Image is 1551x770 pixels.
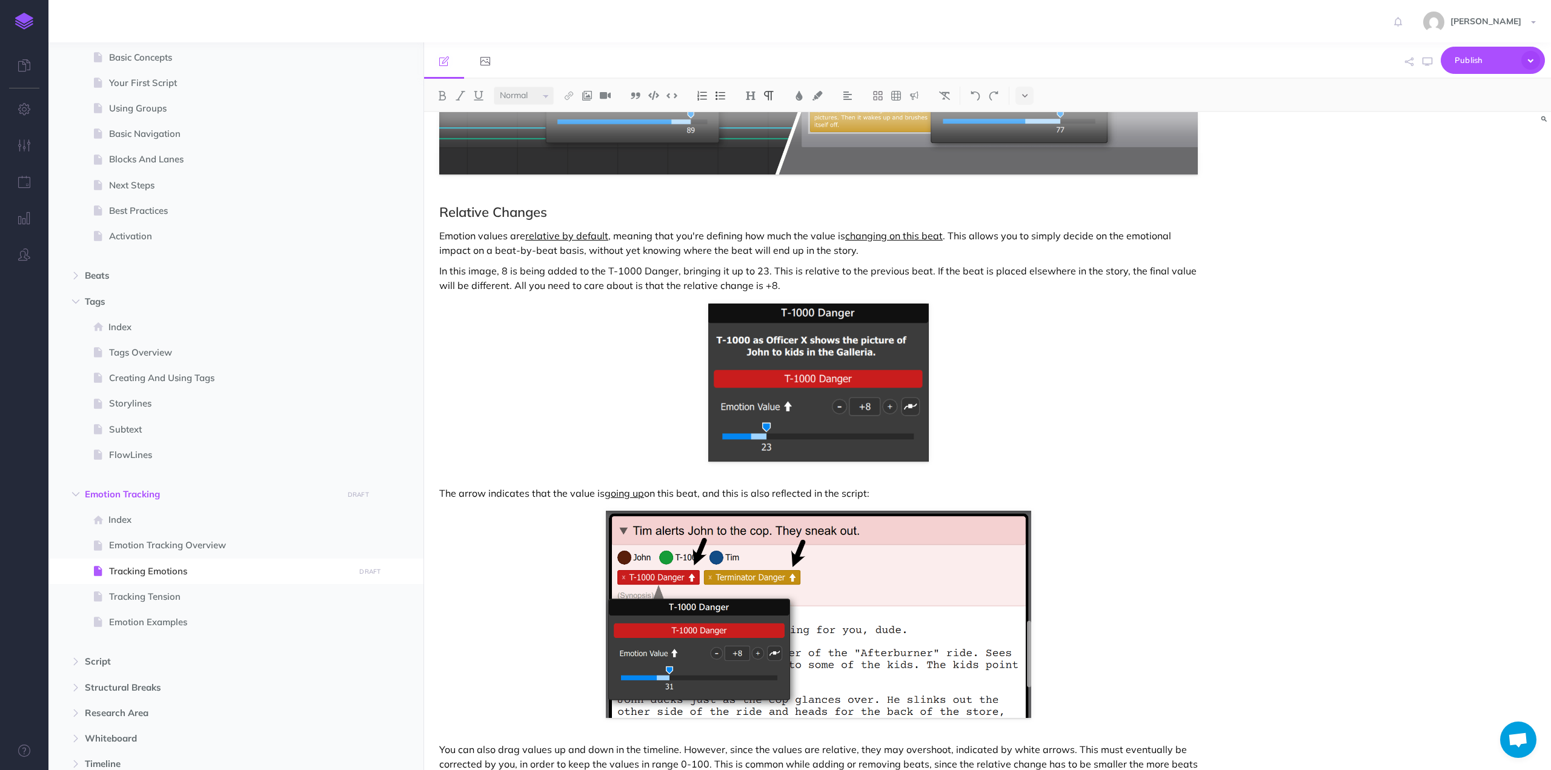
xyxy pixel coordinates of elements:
span: Next Steps [109,178,351,193]
img: Code block button [648,91,659,100]
p: The arrow indicates that the value is on this beat, and this is also reflected in the script: [439,486,1198,500]
span: Activation [109,229,351,244]
span: Structural Breaks [85,680,336,695]
u: going up [605,487,644,499]
img: Unordered list button [715,91,726,101]
img: Link button [563,91,574,101]
img: Add image button [582,91,593,101]
span: Emotion Tracking [85,487,336,502]
img: Headings dropdown button [745,91,756,101]
span: Creating And Using Tags [109,371,351,385]
h2: Relative Changes [439,205,1198,219]
span: Using Groups [109,101,351,116]
span: Basic Navigation [109,127,351,141]
img: Add video button [600,91,611,101]
img: Clear styles button [939,91,950,101]
span: Tracking Tension [109,589,351,604]
button: Publish [1441,47,1545,74]
span: [PERSON_NAME] [1444,16,1527,27]
span: Emotion Tracking Overview [109,538,351,553]
span: Tags [85,294,336,309]
span: Beats [85,268,336,283]
p: In this image, 8 is being added to the T-1000 Danger, bringing it up to 23. This is relative to t... [439,264,1198,293]
img: Text color button [794,91,805,101]
span: Basic Concepts [109,50,351,65]
img: logo-mark.svg [15,13,33,30]
span: Tags Overview [109,345,351,360]
p: Emotion values are , meaning that you're defining how much the value is . This allows you to simp... [439,228,1198,257]
img: Undo [970,91,981,101]
button: DRAFT [343,488,373,502]
img: Create table button [891,91,902,101]
img: Paragraph button [763,91,774,101]
span: Publish [1455,51,1515,70]
span: Script [85,654,336,669]
img: Text background color button [812,91,823,101]
img: Blockquote button [630,91,641,101]
button: DRAFT [355,565,385,579]
span: Blocks And Lanes [109,152,351,167]
span: Tracking Emotions [109,564,351,579]
u: changing on this beat [845,230,943,242]
img: Ordered list button [697,91,708,101]
img: Underline button [473,91,484,101]
span: Index [108,513,351,527]
span: Storylines [109,396,351,411]
img: Callout dropdown menu button [909,91,920,101]
u: relative by default [525,230,608,242]
img: Bold button [437,91,448,101]
img: Redo [988,91,999,101]
img: MjQPmQ2yQ7f6ERqa1jjd.png [606,511,1031,718]
span: Best Practices [109,204,351,218]
span: Index [108,320,351,334]
img: 5e65f80bd5f055f0ce8376a852e1104c.jpg [1423,12,1444,33]
span: Your First Script [109,76,351,90]
span: Whiteboard [85,731,336,746]
div: Open chat [1500,722,1536,758]
span: FlowLines [109,448,351,462]
span: Subtext [109,422,351,437]
span: Research Area [85,706,336,720]
img: Inline code button [666,91,677,100]
img: Italic button [455,91,466,101]
img: Alignment dropdown menu button [842,91,853,101]
span: Emotion Examples [109,615,351,629]
img: AXBqkS5XpxfuvMps34Me.png [708,304,928,462]
small: DRAFT [348,491,369,499]
small: DRAFT [359,568,380,576]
